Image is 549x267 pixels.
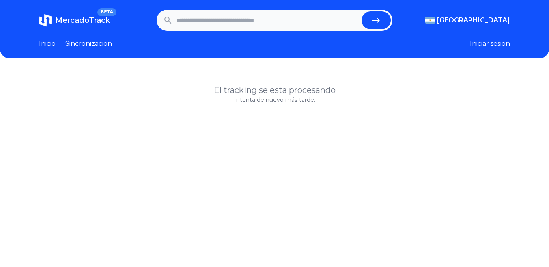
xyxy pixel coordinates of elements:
[39,14,52,27] img: MercadoTrack
[97,8,116,16] span: BETA
[65,39,112,49] a: Sincronizacion
[39,96,510,104] p: Intenta de nuevo más tarde.
[437,15,510,25] span: [GEOGRAPHIC_DATA]
[39,39,56,49] a: Inicio
[39,84,510,96] h1: El tracking se esta procesando
[55,16,110,25] span: MercadoTrack
[39,14,110,27] a: MercadoTrackBETA
[425,15,510,25] button: [GEOGRAPHIC_DATA]
[470,39,510,49] button: Iniciar sesion
[425,17,435,24] img: Argentina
